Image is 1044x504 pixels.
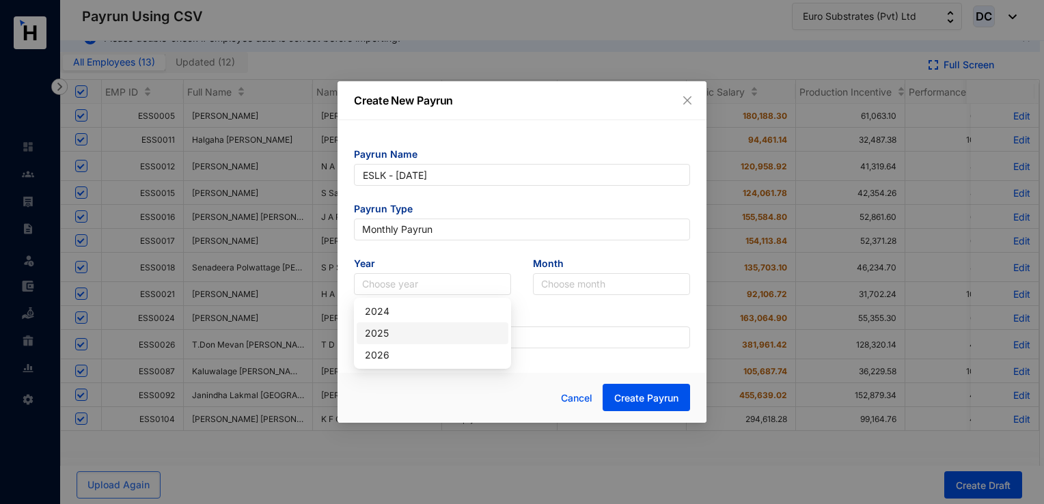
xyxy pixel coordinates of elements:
div: 2025 [357,322,508,344]
button: Close [680,93,695,108]
span: close [682,95,693,106]
input: Eg: November Payrun [354,164,690,186]
span: Default Remark [354,310,690,326]
div: 2026 [357,344,508,366]
span: Create Payrun [614,391,678,405]
button: Create Payrun [603,384,690,411]
div: 2024 [365,304,500,319]
div: 2025 [365,326,500,341]
button: Cancel [551,384,603,412]
span: Cancel [561,391,592,406]
span: Payrun Type [354,202,690,219]
span: Month [533,257,690,273]
span: Payrun Name [354,148,690,164]
div: 2026 [365,348,500,363]
p: Create New Payrun [354,92,690,109]
span: Monthly Payrun [362,219,682,240]
div: 2024 [357,300,508,322]
span: Year [354,257,511,273]
input: Eg: Salary November [354,326,690,348]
